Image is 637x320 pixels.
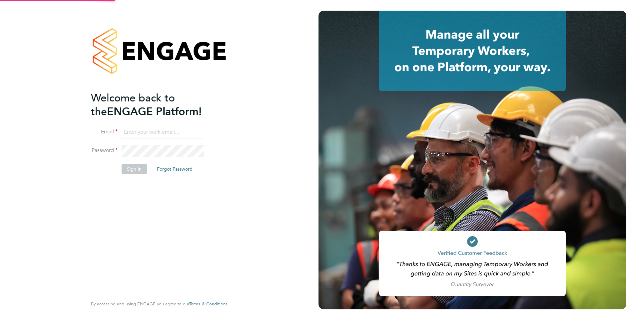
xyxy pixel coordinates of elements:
button: Forgot Password [152,164,198,174]
span: Welcome back to the [91,91,175,118]
span: Terms & Conditions [189,301,228,307]
span: By accessing and using ENGAGE you agree to our [91,301,228,307]
a: Terms & Conditions [189,301,228,307]
h2: ENGAGE Platform! [91,91,221,118]
button: Sign In [122,164,147,174]
label: Email [91,128,118,135]
label: Password [91,147,118,154]
input: Enter your work email... [122,126,204,138]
